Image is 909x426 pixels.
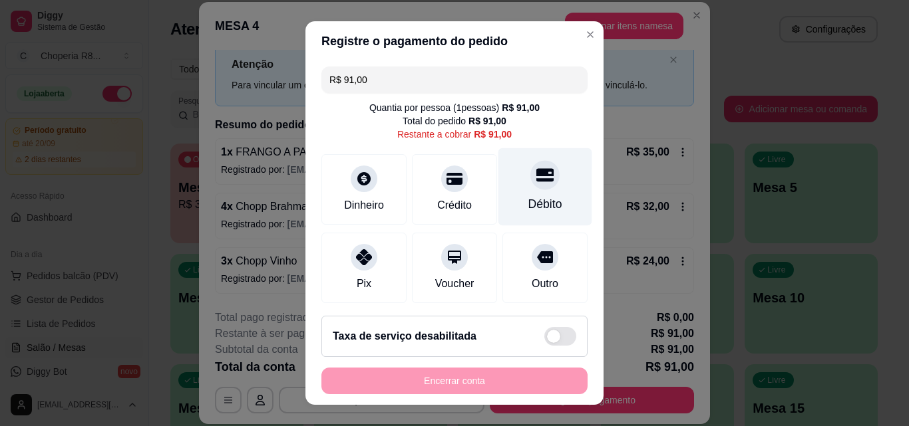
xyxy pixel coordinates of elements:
div: Dinheiro [344,197,384,213]
div: Crédito [437,197,472,213]
div: R$ 91,00 [474,128,512,141]
div: Débito [528,195,562,213]
h2: Taxa de serviço desabilitada [333,328,476,344]
div: Quantia por pessoa ( 1 pessoas) [369,101,540,114]
div: Outro [532,276,558,292]
div: Total do pedido [403,114,506,128]
input: Ex.: hambúrguer de cordeiro [329,66,580,93]
div: R$ 91,00 [502,101,540,114]
div: R$ 91,00 [468,114,506,128]
button: Close [580,24,601,45]
div: Pix [357,276,371,292]
div: Restante a cobrar [397,128,512,141]
div: Voucher [435,276,474,292]
header: Registre o pagamento do pedido [305,21,604,61]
